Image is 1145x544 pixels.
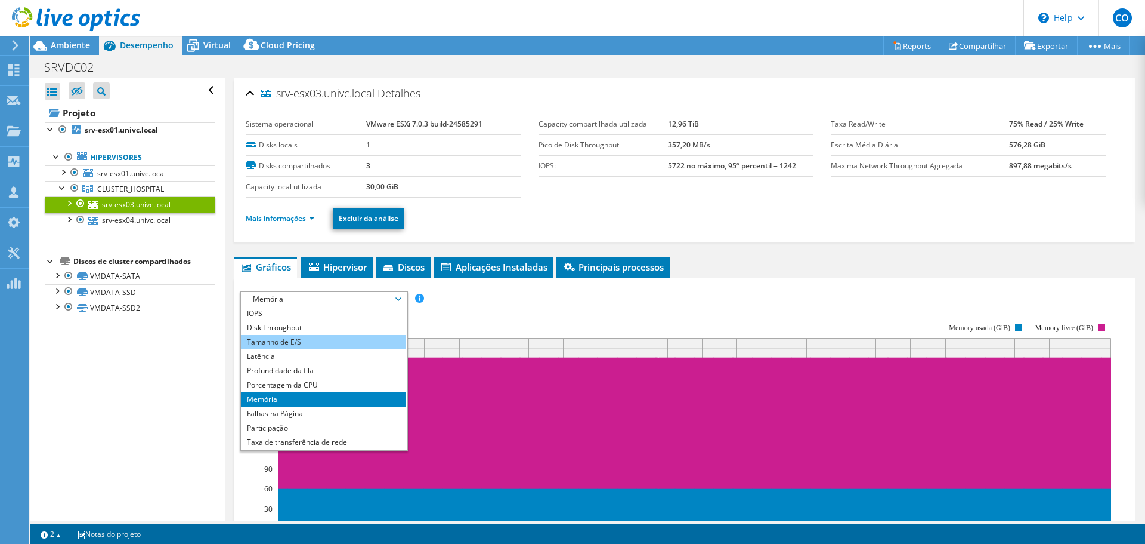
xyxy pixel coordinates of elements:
[1015,36,1078,55] a: Exportar
[883,36,940,55] a: Reports
[246,213,315,223] a: Mais informações
[1009,161,1072,171] b: 897,88 megabits/s
[241,349,406,364] li: Latência
[97,168,166,179] span: srv-esx01.univc.local
[51,39,90,51] span: Ambiente
[39,61,112,74] h1: SRVDC02
[307,261,367,273] span: Hipervisor
[264,484,273,494] text: 60
[261,39,315,51] span: Cloud Pricing
[45,269,215,284] a: VMDATA-SATA
[45,165,215,181] a: srv-esx01.univc.local
[333,208,404,229] a: Excluir da análise
[377,86,420,100] span: Detalhes
[247,292,400,306] span: Memória
[831,160,1009,172] label: Maxima Network Throughput Agregada
[241,421,406,435] li: Participação
[246,160,366,172] label: Disks compartilhados
[240,261,291,273] span: Gráficos
[246,181,366,193] label: Capacity local utilizada
[203,39,231,51] span: Virtual
[32,527,69,542] a: 2
[264,464,273,474] text: 90
[940,36,1016,55] a: Compartilhar
[831,139,1009,151] label: Escrita Média Diária
[45,300,215,315] a: VMDATA-SSD2
[261,88,375,100] span: srv-esx03.univc.local
[949,324,1011,332] text: Memory usada (GiB)
[1009,119,1084,129] b: 75% Read / 25% Write
[246,139,366,151] label: Disks locais
[366,182,398,192] b: 30,00 GiB
[241,321,406,335] li: Disk Throughput
[264,504,273,514] text: 30
[366,119,482,129] b: VMware ESXi 7.0.3 build-24585291
[241,306,406,321] li: IOPS
[440,261,547,273] span: Aplicações Instaladas
[45,196,215,212] a: srv-esx03.univc.local
[668,161,796,171] b: 5722 no máximo, 95º percentil = 1242
[241,435,406,450] li: Taxa de transferência de rede
[97,184,164,194] span: CLUSTER_HOSPITAL
[366,140,370,150] b: 1
[246,118,366,130] label: Sistema operacional
[45,284,215,300] a: VMDATA-SSD
[85,125,158,135] b: srv-esx01.univc.local
[366,161,370,171] b: 3
[382,261,425,273] span: Discos
[45,150,215,165] a: Hipervisores
[241,378,406,392] li: Porcentagem da CPU
[1038,13,1049,23] svg: \n
[241,407,406,421] li: Falhas na Página
[73,254,215,269] div: Discos de cluster compartilhados
[668,140,710,150] b: 357,20 MB/s
[1113,8,1132,27] span: CO
[1077,36,1130,55] a: Mais
[241,364,406,378] li: Profundidade da fila
[45,181,215,196] a: CLUSTER_HOSPITAL
[562,261,664,273] span: Principais processos
[45,122,215,138] a: srv-esx01.univc.local
[668,119,699,129] b: 12,96 TiB
[45,103,215,122] a: Projeto
[45,213,215,228] a: srv-esx04.univc.local
[539,139,668,151] label: Pico de Disk Throughput
[69,527,149,542] a: Notas do projeto
[241,392,406,407] li: Memória
[241,335,406,349] li: Tamanho de E/S
[539,160,668,172] label: IOPS:
[120,39,174,51] span: Desempenho
[539,118,668,130] label: Capacity compartilhada utilizada
[831,118,1009,130] label: Taxa Read/Write
[1009,140,1045,150] b: 576,28 GiB
[1035,324,1093,332] text: Memory livre (GiB)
